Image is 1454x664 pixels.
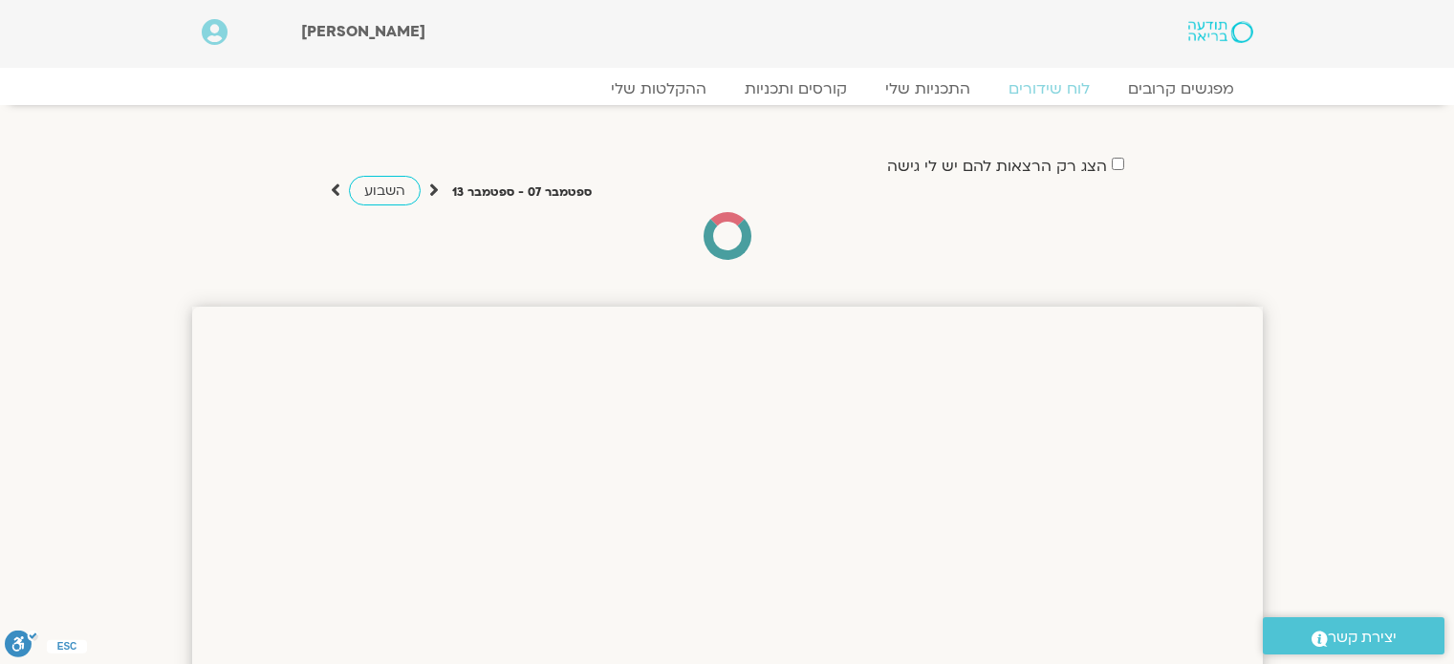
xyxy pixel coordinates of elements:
[452,182,592,203] p: ספטמבר 07 - ספטמבר 13
[1263,617,1444,654] a: יצירת קשר
[989,79,1109,98] a: לוח שידורים
[1109,79,1253,98] a: מפגשים קרובים
[301,21,425,42] span: [PERSON_NAME]
[364,182,405,200] span: השבוע
[349,176,421,205] a: השבוע
[887,158,1107,175] label: הצג רק הרצאות להם יש לי גישה
[1328,625,1397,651] span: יצירת קשר
[726,79,866,98] a: קורסים ותכניות
[866,79,989,98] a: התכניות שלי
[202,79,1253,98] nav: Menu
[592,79,726,98] a: ההקלטות שלי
